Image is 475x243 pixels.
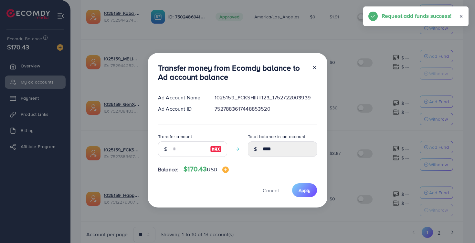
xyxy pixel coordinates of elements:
[207,166,217,173] span: USD
[255,183,287,197] button: Cancel
[210,145,222,153] img: image
[153,94,209,101] div: Ad Account Name
[299,187,311,194] span: Apply
[263,187,279,194] span: Cancel
[184,165,229,173] h4: $170.43
[209,94,322,101] div: 1025159_FCKSHIRT123_1752722003939
[158,133,192,140] label: Transfer amount
[158,63,307,82] h3: Transfer money from Ecomdy balance to Ad account balance
[153,105,209,113] div: Ad Account ID
[222,167,229,173] img: image
[292,183,317,197] button: Apply
[248,133,305,140] label: Total balance in ad account
[382,12,451,20] h5: Request add funds success!
[209,105,322,113] div: 7527883617448853520
[448,214,470,238] iframe: Chat
[158,166,178,173] span: Balance:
